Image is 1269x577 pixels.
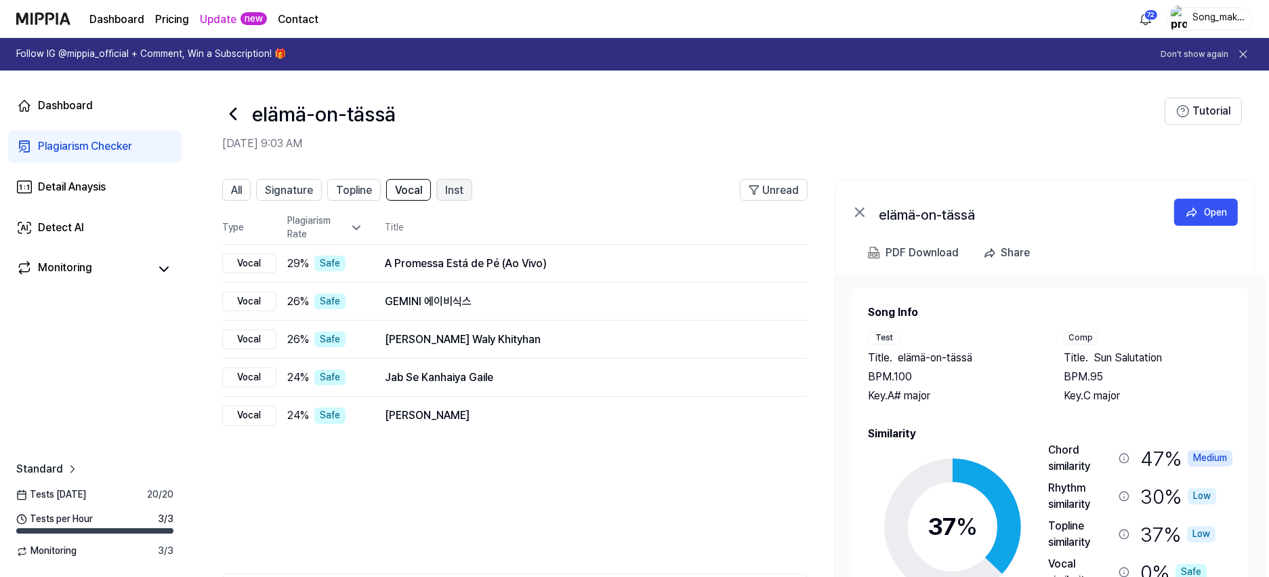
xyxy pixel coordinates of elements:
[287,332,309,348] span: 26 %
[222,136,1165,152] h2: [DATE] 9:03 AM
[865,239,961,266] button: PDF Download
[155,12,189,28] button: Pricing
[287,214,363,241] div: Plagiarism Rate
[385,407,786,424] div: [PERSON_NAME]
[265,182,313,199] span: Signature
[1048,518,1113,551] div: Topline similarity
[1094,350,1162,366] span: Sun Salutation
[8,171,182,203] a: Detail Anaysis
[868,304,1232,321] h2: Song Info
[1138,11,1154,27] img: 알림
[1188,488,1216,504] div: Low
[436,179,472,201] button: Inst
[222,179,251,201] button: All
[252,100,396,128] h1: elämä-on-tässä
[385,212,808,244] th: Title
[395,182,422,199] span: Vocal
[1171,5,1187,33] img: profile
[1144,9,1158,20] div: 72
[1204,205,1227,220] div: Open
[256,179,322,201] button: Signature
[1166,7,1253,31] button: profileSong_maker_44
[158,513,173,526] span: 3 / 3
[8,89,182,122] a: Dashboard
[16,260,149,279] a: Monitoring
[336,182,372,199] span: Topline
[89,12,144,28] a: Dashboard
[1135,8,1157,30] button: 알림72
[762,182,799,199] span: Unread
[868,247,880,259] img: PDF Download
[1187,526,1215,542] div: Low
[222,254,276,274] div: Vocal
[879,204,1150,220] div: elämä-on-tässä
[16,47,286,61] h1: Follow IG @mippia_official + Comment, Win a Subscription! 🎁
[978,239,1041,266] button: Share
[158,544,173,558] span: 3 / 3
[385,256,786,272] div: A Promessa Está de Pé (Ao Vivo)
[200,12,236,28] a: Update
[1161,49,1228,60] button: Don't show again
[16,488,86,502] span: Tests [DATE]
[1191,11,1244,26] div: Song_maker_44
[1064,369,1232,385] div: BPM. 95
[222,367,276,388] div: Vocal
[886,244,959,262] div: PDF Download
[8,130,182,163] a: Plagiarism Checker
[16,513,93,526] span: Tests per Hour
[1064,350,1088,366] span: Title .
[16,461,63,477] span: Standard
[314,294,346,310] div: Safe
[314,256,346,272] div: Safe
[147,488,173,502] span: 20 / 20
[222,405,276,426] div: Vocal
[38,260,92,279] div: Monitoring
[314,332,346,348] div: Safe
[327,179,381,201] button: Topline
[868,369,1037,385] div: BPM. 100
[1064,388,1232,404] div: Key. C major
[222,212,276,245] th: Type
[956,512,978,541] span: %
[287,294,309,310] span: 26 %
[1140,480,1216,513] div: 30 %
[898,350,972,366] span: elämä-on-tässä
[241,12,267,26] div: new
[1140,442,1232,475] div: 47 %
[1165,98,1242,125] button: Tutorial
[445,182,463,199] span: Inst
[928,509,978,545] div: 37
[868,350,892,366] span: Title .
[868,388,1037,404] div: Key. A# major
[231,182,242,199] span: All
[38,220,84,236] div: Detect AI
[1048,480,1113,513] div: Rhythm similarity
[1174,199,1238,226] button: Open
[868,426,1232,442] h2: Similarity
[868,332,900,344] div: Test
[287,256,309,272] span: 29 %
[1140,518,1215,551] div: 37 %
[386,179,431,201] button: Vocal
[38,179,106,195] div: Detail Anaysis
[314,370,346,386] div: Safe
[287,407,309,424] span: 24 %
[385,332,786,348] div: [PERSON_NAME] Waly Khityhan
[38,138,132,155] div: Plagiarism Checker
[385,370,786,386] div: Jab Se Kanhaiya Gaile
[1048,442,1113,475] div: Chord similarity
[1064,332,1098,344] div: Comp
[385,294,786,310] div: GEMINI 에이비식스
[38,98,93,114] div: Dashboard
[1001,244,1030,262] div: Share
[222,330,276,350] div: Vocal
[1188,450,1232,466] div: Medium
[278,12,318,28] a: Contact
[314,407,346,424] div: Safe
[16,461,79,477] a: Standard
[740,179,808,201] button: Unread
[8,212,182,244] a: Detect AI
[287,370,309,386] span: 24 %
[16,544,77,558] span: Monitoring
